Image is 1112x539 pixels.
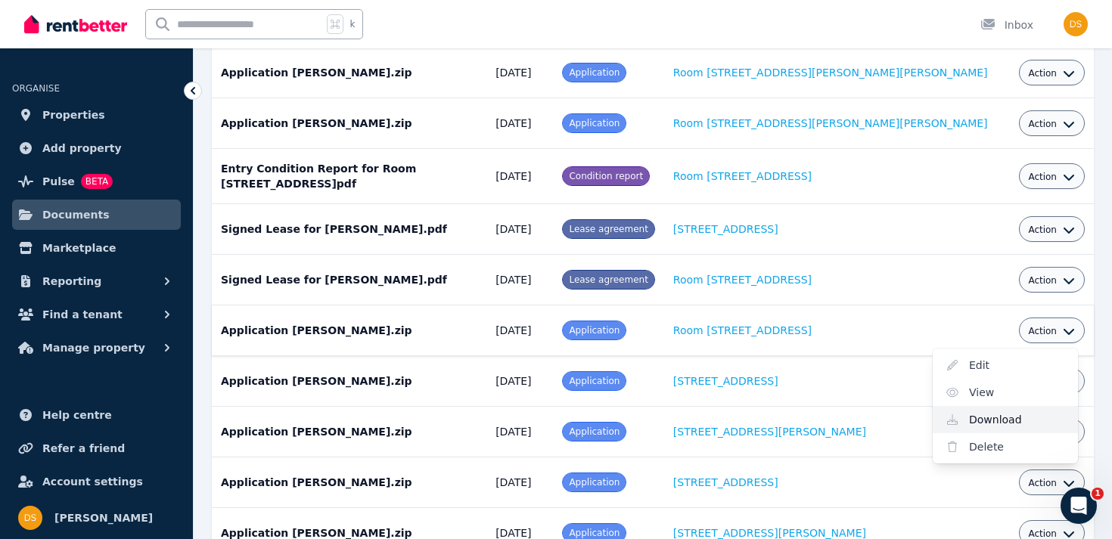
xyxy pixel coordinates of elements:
[569,477,620,488] span: Application
[1028,67,1075,79] button: Action
[42,206,110,224] span: Documents
[42,239,116,257] span: Marketplace
[569,274,648,285] span: Lease agreement
[1028,171,1057,183] span: Action
[1028,118,1075,130] button: Action
[42,406,112,424] span: Help centre
[42,305,123,324] span: Find a tenant
[12,166,181,197] a: PulseBETA
[12,466,181,497] a: Account settings
[12,200,181,230] a: Documents
[933,433,1078,460] a: Delete
[42,339,145,357] span: Manage property
[1028,118,1057,130] span: Action
[212,407,486,457] td: Application [PERSON_NAME].zip
[42,139,122,157] span: Add property
[486,356,553,407] td: [DATE]
[673,426,866,438] a: [STREET_ADDRESS][PERSON_NAME]
[486,149,553,204] td: [DATE]
[980,17,1033,33] div: Inbox
[12,133,181,163] a: Add property
[933,348,1078,463] div: Action
[486,48,553,98] td: [DATE]
[24,13,127,36] img: RentBetter
[42,472,143,491] span: Account settings
[933,406,1078,433] a: Download
[1061,488,1097,524] iframe: Intercom live chat
[486,305,553,356] td: [DATE]
[1028,224,1075,236] button: Action
[1028,325,1057,337] span: Action
[486,407,553,457] td: [DATE]
[673,67,988,79] a: Room [STREET_ADDRESS][PERSON_NAME][PERSON_NAME]
[12,433,181,463] a: Refer a friend
[212,255,486,305] td: Signed Lease for [PERSON_NAME].pdf
[673,170,812,182] a: Room [STREET_ADDRESS]
[1028,224,1057,236] span: Action
[18,506,42,530] img: Don Siyambalapitiya
[212,305,486,356] td: Application [PERSON_NAME].zip
[349,18,355,30] span: k
[1028,325,1075,337] button: Action
[1092,488,1104,500] span: 1
[1028,67,1057,79] span: Action
[42,439,125,457] span: Refer a friend
[12,299,181,330] button: Find a tenant
[486,204,553,255] td: [DATE]
[212,204,486,255] td: Signed Lease for [PERSON_NAME].pdf
[569,376,620,386] span: Application
[569,528,620,538] span: Application
[673,527,866,539] a: [STREET_ADDRESS][PERSON_NAME]
[42,272,101,290] span: Reporting
[1064,12,1088,36] img: Don Siyambalapitiya
[673,274,812,286] a: Room [STREET_ADDRESS]
[212,98,486,149] td: Application [PERSON_NAME].zip
[212,356,486,407] td: Application [PERSON_NAME].zip
[12,266,181,296] button: Reporting
[673,324,812,336] a: Room [STREET_ADDRESS]
[212,457,486,508] td: Application [PERSON_NAME].zip
[12,333,181,363] button: Manage property
[486,457,553,508] td: [DATE]
[12,400,181,430] a: Help centre
[569,426,620,437] span: Application
[569,224,648,234] span: Lease agreement
[1028,274,1057,287] span: Action
[1028,274,1075,287] button: Action
[42,106,105,124] span: Properties
[42,172,75,191] span: Pulse
[12,83,60,94] span: ORGANISE
[1028,477,1075,489] button: Action
[673,223,778,235] a: [STREET_ADDRESS]
[569,67,620,78] span: Application
[54,509,153,527] span: [PERSON_NAME]
[81,174,113,189] span: BETA
[1028,171,1075,183] button: Action
[673,117,988,129] a: Room [STREET_ADDRESS][PERSON_NAME][PERSON_NAME]
[1028,477,1057,489] span: Action
[933,352,1078,379] a: Edit
[486,255,553,305] td: [DATE]
[12,233,181,263] a: Marketplace
[933,379,1078,406] a: View
[12,100,181,130] a: Properties
[486,98,553,149] td: [DATE]
[212,48,486,98] td: Application [PERSON_NAME].zip
[569,171,643,181] span: Condition report
[569,118,620,129] span: Application
[569,325,620,336] span: Application
[673,375,778,387] a: [STREET_ADDRESS]
[673,476,778,488] a: [STREET_ADDRESS]
[212,149,486,204] td: Entry Condition Report for Room [STREET_ADDRESS]pdf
